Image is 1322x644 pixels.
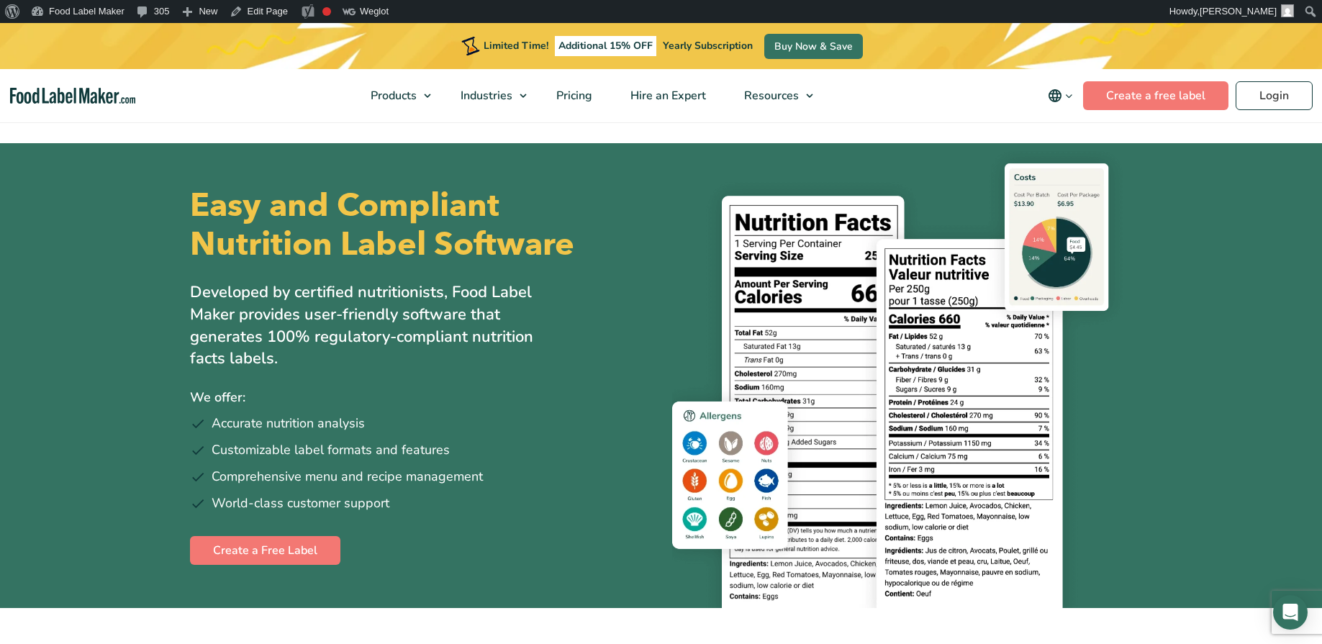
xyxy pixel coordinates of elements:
a: Hire an Expert [612,69,722,122]
a: Industries [442,69,534,122]
a: Create a free label [1083,81,1228,110]
a: Create a Free Label [190,536,340,565]
span: Hire an Expert [626,88,707,104]
div: Needs improvement [322,7,331,16]
div: Open Intercom Messenger [1273,595,1308,630]
span: World-class customer support [212,494,389,513]
span: Accurate nutrition analysis [212,414,365,433]
h1: Easy and Compliant Nutrition Label Software [190,186,649,264]
a: Resources [725,69,820,122]
span: Industries [456,88,514,104]
span: Comprehensive menu and recipe management [212,467,483,486]
a: Pricing [538,69,608,122]
a: Login [1236,81,1313,110]
a: Products [352,69,438,122]
a: Buy Now & Save [764,34,863,59]
p: Developed by certified nutritionists, Food Label Maker provides user-friendly software that gener... [190,281,564,370]
span: [PERSON_NAME] [1200,6,1277,17]
span: Yearly Subscription [663,39,753,53]
span: Pricing [552,88,594,104]
span: Resources [740,88,800,104]
span: Additional 15% OFF [555,36,656,56]
p: We offer: [190,387,651,408]
span: Customizable label formats and features [212,440,450,460]
span: Limited Time! [484,39,548,53]
span: Products [366,88,418,104]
